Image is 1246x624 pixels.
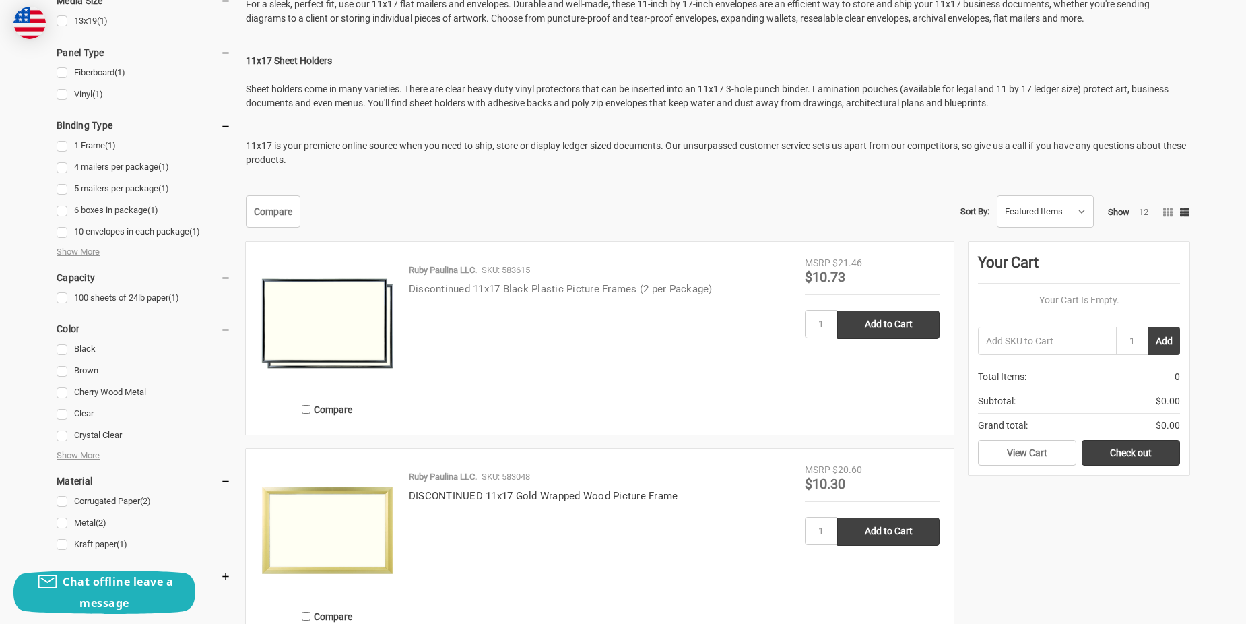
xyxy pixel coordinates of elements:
[1175,370,1180,384] span: 0
[409,470,477,484] p: Ruby Paulina LLC.
[57,427,231,445] a: Crystal Clear
[57,86,231,104] a: Vinyl
[978,293,1180,307] p: Your Cart Is Empty.
[57,137,231,155] a: 1 Frame
[1108,207,1129,217] span: Show
[57,493,231,511] a: Corrugated Paper
[57,514,231,532] a: Metal
[1148,327,1180,355] button: Add
[57,321,231,337] h5: Color
[832,257,862,268] span: $21.46
[57,245,100,259] span: Show More
[57,180,231,198] a: 5 mailers per package
[57,270,231,286] h5: Capacity
[260,398,395,420] label: Compare
[978,251,1180,284] div: Your Cart
[57,158,231,177] a: 4 mailers per package
[1082,440,1180,466] a: Check out
[978,370,1026,384] span: Total Items:
[57,12,231,30] a: 13x19
[1139,207,1148,217] a: 12
[805,476,845,492] span: $10.30
[805,256,830,270] div: MSRP
[832,464,862,475] span: $20.60
[57,405,231,423] a: Clear
[482,470,530,484] p: SKU: 583048
[978,394,1016,408] span: Subtotal:
[57,340,231,358] a: Black
[140,496,151,506] span: (2)
[409,283,713,295] a: Discontinued 11x17 Black Plastic Picture Frames (2 per Package)
[96,518,106,528] span: (2)
[246,195,300,228] a: Compare
[1156,394,1180,408] span: $0.00
[105,140,116,150] span: (1)
[158,162,169,172] span: (1)
[482,263,530,277] p: SKU: 583615
[57,568,231,584] h5: Other
[97,15,108,26] span: (1)
[260,463,395,598] img: 11x17 Gold Wrapped Wood Picture Frame
[302,405,310,414] input: Compare
[92,89,103,99] span: (1)
[117,539,127,549] span: (1)
[57,383,231,402] a: Cherry Wood Metal
[158,183,169,193] span: (1)
[409,490,678,502] a: DISCONTINUED 11x17 Gold Wrapped Wood Picture Frame
[837,518,940,546] input: Add to Cart
[189,226,200,237] span: (1)
[57,201,231,220] a: 6 boxes in package
[409,263,477,277] p: Ruby Paulina LLC.
[302,612,310,621] input: Compare
[260,256,395,391] img: 11x17 Black Plastic Picture Frames (2 per Package)
[978,418,1028,433] span: Grand total:
[805,463,830,477] div: MSRP
[1156,418,1180,433] span: $0.00
[57,362,231,380] a: Brown
[147,205,158,215] span: (1)
[57,64,231,82] a: Fiberboard
[978,327,1116,355] input: Add SKU to Cart
[978,440,1076,466] a: View Cart
[805,269,845,285] span: $10.73
[114,67,125,77] span: (1)
[57,44,231,61] h5: Panel Type
[57,536,231,554] a: Kraft paper
[63,574,173,611] span: Chat offline leave a message
[57,473,231,489] h5: Material
[57,117,231,133] h5: Binding Type
[57,223,231,241] a: 10 envelopes in each package
[168,292,179,303] span: (1)
[837,311,940,339] input: Add to Cart
[57,449,100,462] span: Show More
[13,7,46,39] img: duty and tax information for United States
[57,289,231,307] a: 100 sheets of 24lb paper
[246,55,332,66] strong: 11x17 Sheet Holders
[13,571,195,614] button: Chat offline leave a message
[960,201,989,222] label: Sort By:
